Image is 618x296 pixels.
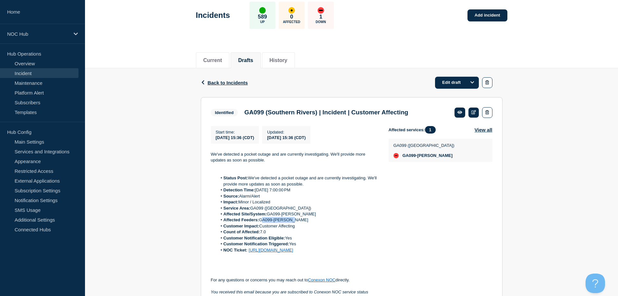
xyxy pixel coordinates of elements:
div: up [259,7,266,14]
div: affected [288,7,295,14]
p: For any questions or concerns you may reach out to directly. [211,277,378,283]
p: Affected [283,20,300,24]
button: History [270,58,287,63]
strong: Affected Feeders: [224,217,259,222]
strong: Status Post: [224,175,248,180]
button: Current [203,58,222,63]
p: We've detected a pocket outage and are currently investigating. We'll provide more updates as soo... [211,151,378,163]
button: Options [466,77,479,88]
p: 1 [319,14,322,20]
p: Up [260,20,265,24]
p: GA099 ([GEOGRAPHIC_DATA]) [394,143,454,148]
h1: Incidents [196,11,230,20]
p: Start time : [216,130,254,135]
li: [DATE] 7:00:00 PM [217,187,378,193]
h3: GA099 (Southern Rivers) | Incident | Customer Affecting [244,109,408,116]
li: Yes [217,241,378,247]
strong: Detection Time: [224,187,255,192]
li: 7.0 [217,229,378,235]
a: [URL][DOMAIN_NAME] [248,248,293,252]
p: Updated : [267,130,306,135]
a: Add incident [467,9,507,21]
div: down [318,7,324,14]
button: Drafts [238,58,253,63]
p: 0 [290,14,293,20]
button: View all [475,126,492,134]
strong: Service Area: [224,206,250,211]
p: Down [316,20,326,24]
iframe: Help Scout Beacon - Open [586,274,605,293]
a: Conexon NOC [308,277,335,282]
li: GA099-[PERSON_NAME] [217,211,378,217]
span: 1 [425,126,436,134]
li: GA099-[PERSON_NAME] [217,217,378,223]
strong: NOC Ticket: [224,248,248,252]
span: Identified [211,109,238,116]
li: Customer Affecting [217,223,378,229]
span: Back to Incidents [208,80,248,85]
a: Edit draft [435,77,479,89]
button: Back to Incidents [201,80,248,85]
span: GA099-[PERSON_NAME] [403,153,453,158]
strong: Affected Site/System: [224,212,267,216]
div: down [394,153,399,158]
li: GA099 ([GEOGRAPHIC_DATA]) [217,205,378,211]
span: Affected services: [389,126,439,134]
span: [DATE] 15:36 (CDT) [216,135,254,140]
li: Minor / Localized [217,199,378,205]
strong: Source: [224,194,239,199]
strong: Impact: [224,199,238,204]
div: [DATE] 15:36 (CDT) [267,135,306,140]
strong: Customer Impact: [224,224,260,228]
p: NOC Hub [7,31,69,37]
li: Alarm/Alert [217,193,378,199]
li: We've detected a pocket outage and are currently investigating. We'll provide more updates as soo... [217,175,378,187]
li: Yes [217,235,378,241]
strong: Customer Notification Eligible: [224,236,285,240]
strong: Customer Notification Triggered: [224,241,289,246]
p: 589 [258,14,267,20]
strong: Count of Affected: [224,229,260,234]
